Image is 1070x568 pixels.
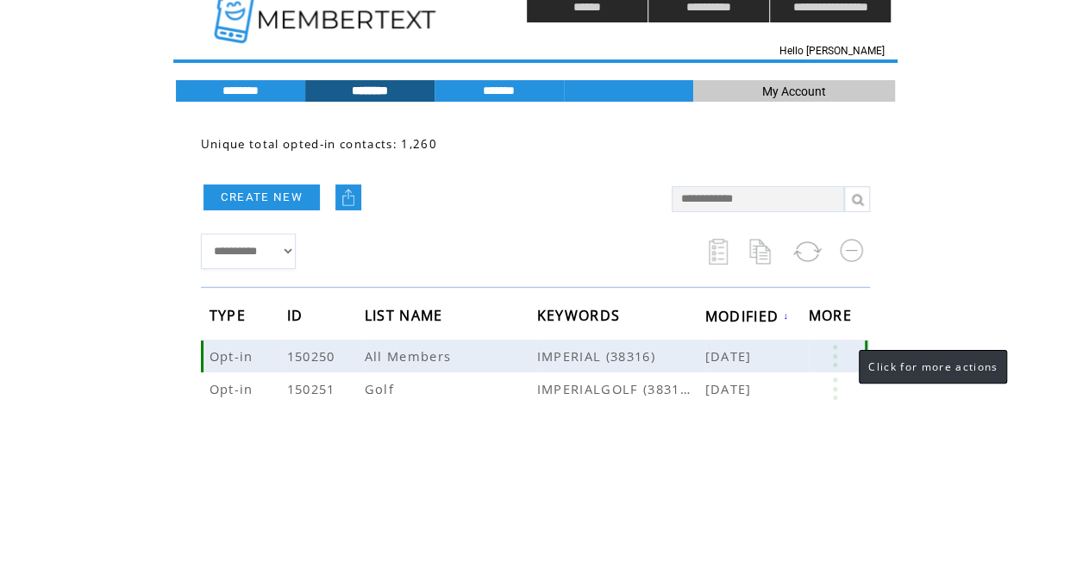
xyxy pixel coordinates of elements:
[210,302,250,334] span: TYPE
[201,136,437,152] span: Unique total opted-in contacts: 1,260
[210,347,258,365] span: Opt-in
[762,84,826,98] span: My Account
[537,380,705,397] span: IMPERIALGOLF (38316)
[287,347,340,365] span: 150250
[537,347,705,365] span: IMPERIAL (38316)
[287,380,340,397] span: 150251
[365,302,447,334] span: LIST NAME
[287,310,308,321] a: ID
[537,310,625,321] a: KEYWORDS
[705,310,790,321] a: MODIFIED↓
[365,347,456,365] span: All Members
[705,303,784,334] span: MODIFIED
[210,380,258,397] span: Opt-in
[365,380,398,397] span: Golf
[537,302,625,334] span: KEYWORDS
[809,302,856,334] span: MORE
[705,380,756,397] span: [DATE]
[203,184,320,210] a: CREATE NEW
[779,45,884,57] span: Hello [PERSON_NAME]
[287,302,308,334] span: ID
[210,310,250,321] a: TYPE
[340,189,357,206] img: upload.png
[705,347,756,365] span: [DATE]
[868,359,998,374] span: Click for more actions
[365,310,447,321] a: LIST NAME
